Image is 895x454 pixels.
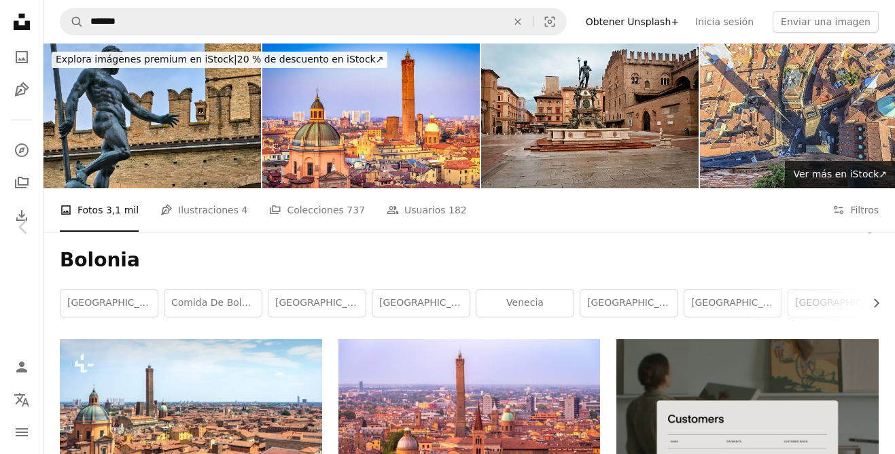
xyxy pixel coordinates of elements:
[262,43,480,188] img: Bolonia, Emilia-Romaña, Italia
[793,169,887,179] span: Ver más en iStock ↗
[372,290,470,317] a: [GEOGRAPHIC_DATA], [GEOGRAPHIC_DATA]
[60,8,567,35] form: Encuentra imágenes en todo el sitio
[241,203,247,217] span: 4
[56,54,383,65] span: 20 % de descuento en iStock ↗
[8,419,35,446] button: Menú
[43,43,261,188] img: Bologna
[687,11,762,33] a: Inicia sesión
[578,11,687,33] a: Obtener Unsplash+
[832,188,879,232] button: Filtros
[269,188,365,232] a: Colecciones 737
[8,353,35,381] a: Iniciar sesión / Registrarse
[864,290,879,317] button: desplazar lista a la derecha
[160,188,247,232] a: Ilustraciones 4
[773,11,879,33] button: Enviar una imagen
[164,290,262,317] a: Comida de Bolonia
[60,248,879,273] h1: Bolonia
[43,43,396,76] a: Explora imágenes premium en iStock|20 % de descuento en iStock↗
[268,290,366,317] a: [GEOGRAPHIC_DATA]
[788,290,885,317] a: [GEOGRAPHIC_DATA]
[503,9,533,35] button: Borrar
[8,386,35,413] button: Idioma
[684,290,782,317] a: [GEOGRAPHIC_DATA]
[338,420,601,432] a: Una vista de una ciudad con edificios altos
[347,203,365,217] span: 737
[60,406,322,419] a: Una vista de una ciudad con edificios altos y una torre del reloj
[785,161,895,188] a: Ver más en iStock↗
[8,137,35,164] a: Explorar
[60,9,84,35] button: Buscar en Unsplash
[533,9,566,35] button: Búsqueda visual
[449,203,467,217] span: 182
[580,290,678,317] a: [GEOGRAPHIC_DATA]
[476,290,574,317] a: Venecia
[387,188,467,232] a: Usuarios 182
[60,290,158,317] a: [GEOGRAPHIC_DATA]
[481,43,699,188] img: La plaza mayor en Bolonia bajo un cielo azul
[56,54,237,65] span: Explora imágenes premium en iStock |
[8,43,35,71] a: Fotos
[8,76,35,103] a: Ilustraciones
